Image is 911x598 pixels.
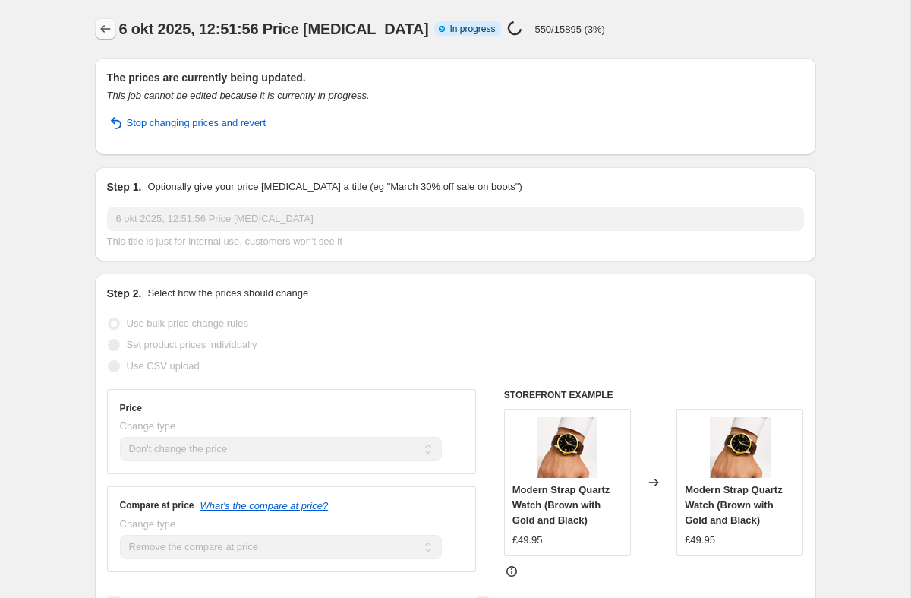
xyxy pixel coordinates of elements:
[127,115,266,131] span: Stop changing prices and revert
[120,518,176,530] span: Change type
[120,499,194,511] h3: Compare at price
[685,533,715,548] div: £49.95
[107,90,370,101] i: This job cannot be edited because it is currently in progress.
[98,111,276,135] button: Stop changing prices and revert
[107,207,804,231] input: 30% off holiday sale
[120,420,176,432] span: Change type
[95,18,116,40] button: Price change jobs
[127,360,200,372] span: Use CSV upload
[107,286,142,301] h2: Step 2.
[127,339,257,350] span: Set product prices individually
[200,500,329,511] button: What's the compare at price?
[107,236,342,247] span: This title is just for internal use, customers won't see it
[147,179,522,195] p: Optionally give your price [MEDICAL_DATA] a title (eg "March 30% off sale on boots")
[534,24,605,35] p: 550/15895 (3%)
[504,389,804,401] h6: STOREFRONT EXAMPLE
[107,70,804,85] h2: The prices are currently being updated.
[710,417,771,478] img: 6_80x.png
[685,484,783,526] span: Modern Strap Quartz Watch (Brown with Gold and Black)
[127,318,248,329] span: Use bulk price change rules
[120,402,142,414] h3: Price
[512,533,543,548] div: £49.95
[107,179,142,195] h2: Step 1.
[147,286,308,301] p: Select how the prices should change
[119,21,429,37] span: 6 okt 2025, 12:51:56 Price [MEDICAL_DATA]
[449,23,495,35] span: In progress
[512,484,610,526] span: Modern Strap Quartz Watch (Brown with Gold and Black)
[537,417,597,478] img: 6_80x.png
